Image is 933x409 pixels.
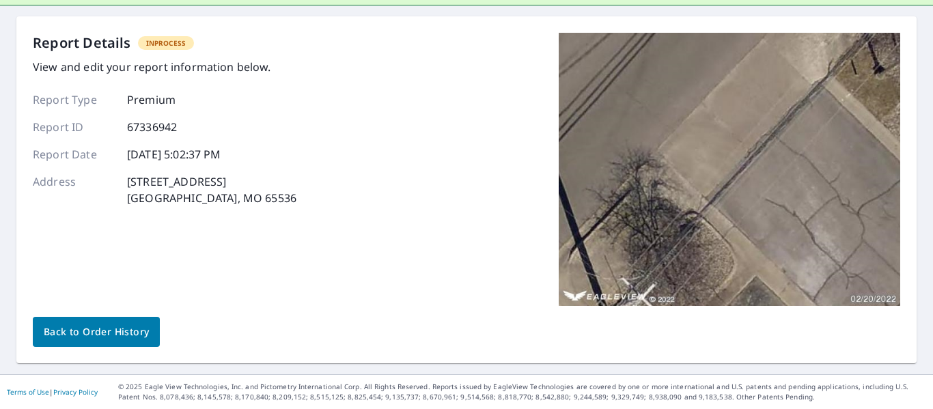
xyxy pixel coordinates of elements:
img: Top image [559,33,900,306]
p: View and edit your report information below. [33,59,296,75]
p: Report ID [33,119,115,135]
span: Back to Order History [44,324,149,341]
p: 67336942 [127,119,177,135]
p: Report Type [33,91,115,108]
p: [STREET_ADDRESS] [GEOGRAPHIC_DATA], MO 65536 [127,173,296,206]
a: Privacy Policy [53,387,98,397]
p: [DATE] 5:02:37 PM [127,146,221,163]
a: Back to Order History [33,317,160,347]
p: Premium [127,91,176,108]
p: Address [33,173,115,206]
a: Terms of Use [7,387,49,397]
p: | [7,388,98,396]
p: Report Details [33,33,131,53]
p: Report Date [33,146,115,163]
span: InProcess [138,38,194,48]
p: © 2025 Eagle View Technologies, Inc. and Pictometry International Corp. All Rights Reserved. Repo... [118,382,926,402]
